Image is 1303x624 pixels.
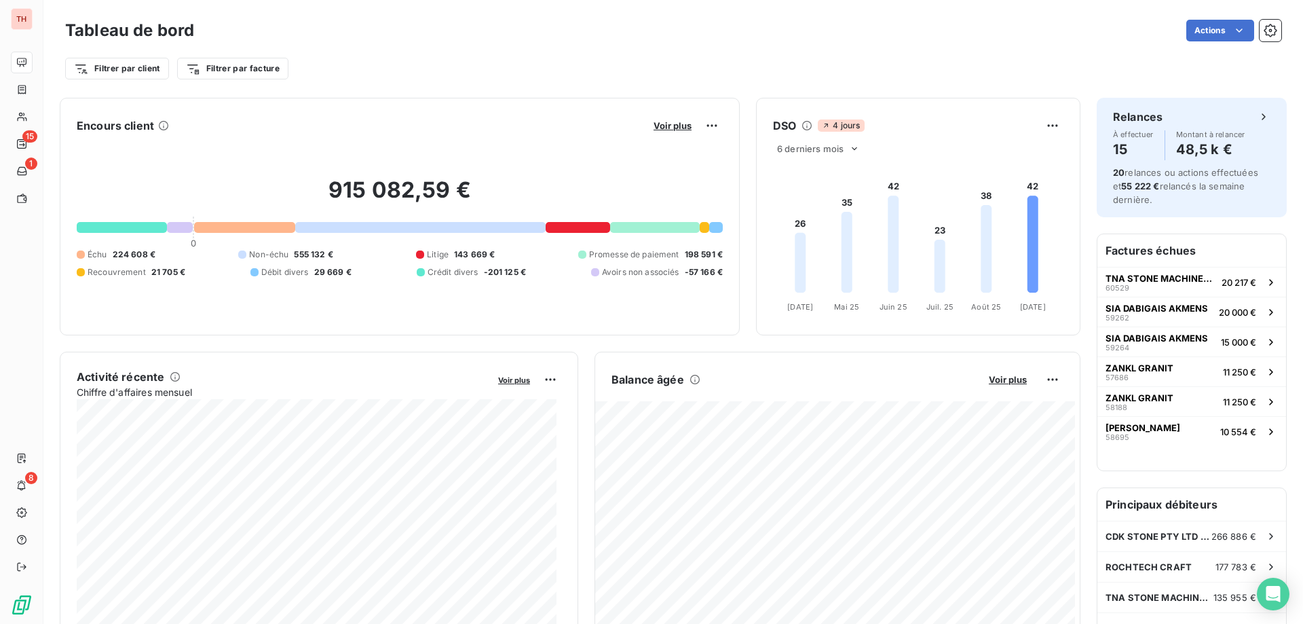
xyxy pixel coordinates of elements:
[77,385,489,399] span: Chiffre d'affaires mensuel
[1020,302,1046,312] tspan: [DATE]
[1223,367,1256,378] span: 11 250 €
[649,120,696,132] button: Voir plus
[1106,592,1213,603] span: TNA STONE MACHINERY INC.
[1097,488,1286,521] h6: Principaux débiteurs
[787,302,813,312] tspan: [DATE]
[88,249,107,261] span: Échu
[1106,531,1211,542] span: CDK STONE PTY LTD ([GEOGRAPHIC_DATA])
[1113,167,1125,178] span: 20
[589,249,679,261] span: Promesse de paiement
[773,117,796,134] h6: DSO
[834,302,859,312] tspan: Mai 25
[985,373,1031,386] button: Voir plus
[151,266,185,278] span: 21 705 €
[1219,307,1256,318] span: 20 000 €
[294,249,333,261] span: 555 132 €
[191,238,196,249] span: 0
[11,8,33,30] div: TH
[177,58,288,79] button: Filtrer par facture
[1097,416,1286,446] button: [PERSON_NAME]5869510 554 €
[777,143,844,154] span: 6 derniers mois
[1121,181,1159,191] span: 55 222 €
[1097,356,1286,386] button: ZANKL GRANIT5768611 250 €
[428,266,478,278] span: Crédit divers
[1220,426,1256,437] span: 10 554 €
[1223,397,1256,407] span: 11 250 €
[1106,373,1129,382] span: 57686
[989,374,1027,385] span: Voir plus
[1106,422,1180,433] span: [PERSON_NAME]
[1106,314,1129,322] span: 59262
[602,266,679,278] span: Avoirs non associés
[1211,531,1256,542] span: 266 886 €
[1097,386,1286,416] button: ZANKL GRANIT5818811 250 €
[1106,433,1129,441] span: 58695
[818,120,864,132] span: 4 jours
[22,130,37,143] span: 15
[1106,303,1208,314] span: SIA DABIGAIS AKMENS
[25,472,37,484] span: 8
[1097,297,1286,327] button: SIA DABIGAIS AKMENS5926220 000 €
[685,249,723,261] span: 198 591 €
[65,18,194,43] h3: Tableau de bord
[113,249,155,261] span: 224 608 €
[1106,273,1216,284] span: TNA STONE MACHINERY INC.
[1222,277,1256,288] span: 20 217 €
[1113,139,1154,160] h4: 15
[1106,344,1129,352] span: 59264
[880,302,907,312] tspan: Juin 25
[1097,267,1286,297] button: TNA STONE MACHINERY INC.6052920 217 €
[926,302,953,312] tspan: Juil. 25
[971,302,1001,312] tspan: Août 25
[1215,562,1256,572] span: 177 783 €
[1106,562,1192,572] span: ROCHTECH CRAFT
[88,266,146,278] span: Recouvrement
[427,249,449,261] span: Litige
[1176,130,1245,139] span: Montant à relancer
[494,373,534,386] button: Voir plus
[1113,109,1163,125] h6: Relances
[77,117,154,134] h6: Encours client
[484,266,527,278] span: -201 125 €
[654,120,692,131] span: Voir plus
[1106,392,1173,403] span: ZANKL GRANIT
[1097,327,1286,356] button: SIA DABIGAIS AKMENS5926415 000 €
[1106,284,1129,292] span: 60529
[77,369,164,385] h6: Activité récente
[1113,130,1154,139] span: À effectuer
[1257,578,1289,610] div: Open Intercom Messenger
[1106,363,1173,373] span: ZANKL GRANIT
[314,266,352,278] span: 29 669 €
[25,158,37,170] span: 1
[1106,333,1208,344] span: SIA DABIGAIS AKMENS
[1097,234,1286,267] h6: Factures échues
[249,249,288,261] span: Non-échu
[611,371,684,388] h6: Balance âgée
[1186,20,1254,41] button: Actions
[1213,592,1256,603] span: 135 955 €
[77,177,723,217] h2: 915 082,59 €
[65,58,169,79] button: Filtrer par client
[261,266,309,278] span: Débit divers
[1106,403,1127,411] span: 58188
[1176,139,1245,160] h4: 48,5 k €
[498,375,530,385] span: Voir plus
[685,266,723,278] span: -57 166 €
[454,249,495,261] span: 143 669 €
[1113,167,1258,205] span: relances ou actions effectuées et relancés la semaine dernière.
[11,594,33,616] img: Logo LeanPay
[1221,337,1256,348] span: 15 000 €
